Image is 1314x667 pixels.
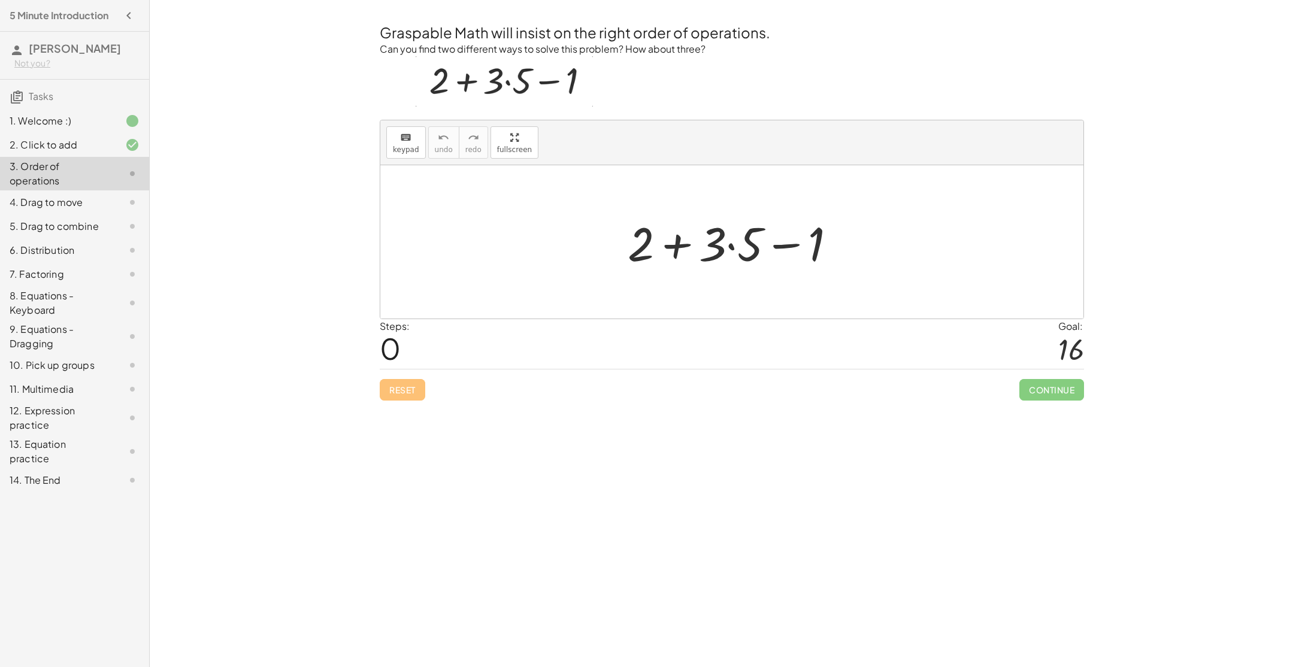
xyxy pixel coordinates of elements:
span: keypad [393,145,419,154]
i: Task finished and correct. [125,138,140,152]
i: undo [438,131,449,145]
div: 3. Order of operations [10,159,106,188]
div: Not you? [14,57,140,69]
i: Task not started. [125,195,140,210]
h4: 5 Minute Introduction [10,8,108,23]
span: 0 [380,330,401,366]
div: 2. Click to add [10,138,106,152]
i: Task not started. [125,473,140,487]
button: redoredo [459,126,488,159]
div: 7. Factoring [10,267,106,281]
button: undoundo [428,126,459,159]
div: 10. Pick up groups [10,358,106,372]
div: 5. Drag to combine [10,219,106,234]
div: Goal: [1058,319,1084,333]
div: 9. Equations - Dragging [10,322,106,351]
i: Task not started. [125,243,140,257]
i: Task not started. [125,329,140,344]
img: c98fd760e6ed093c10ccf3c4ca28a3dcde0f4c7a2f3786375f60a510364f4df2.gif [416,56,593,107]
i: Task not started. [125,444,140,459]
i: Task not started. [125,411,140,425]
div: 11. Multimedia [10,382,106,396]
div: 13. Equation practice [10,437,106,466]
button: fullscreen [491,126,538,159]
div: 14. The End [10,473,106,487]
i: Task not started. [125,358,140,372]
i: Task not started. [125,382,140,396]
h2: Graspable Math will insist on the right order of operations. [380,22,1084,43]
div: 4. Drag to move [10,195,106,210]
i: Task finished. [125,114,140,128]
i: keyboard [400,131,411,145]
button: keyboardkeypad [386,126,426,159]
div: 1. Welcome :) [10,114,106,128]
label: Steps: [380,320,410,332]
div: 8. Equations - Keyboard [10,289,106,317]
i: redo [468,131,479,145]
i: Task not started. [125,296,140,310]
span: redo [465,145,482,154]
span: fullscreen [497,145,532,154]
span: Tasks [29,90,53,102]
i: Task not started. [125,267,140,281]
i: Task not started. [125,219,140,234]
div: 6. Distribution [10,243,106,257]
i: Task not started. [125,166,140,181]
p: Can you find two different ways to solve this problem? How about three? [380,43,1084,56]
div: 12. Expression practice [10,404,106,432]
span: undo [435,145,453,154]
span: [PERSON_NAME] [29,41,121,55]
